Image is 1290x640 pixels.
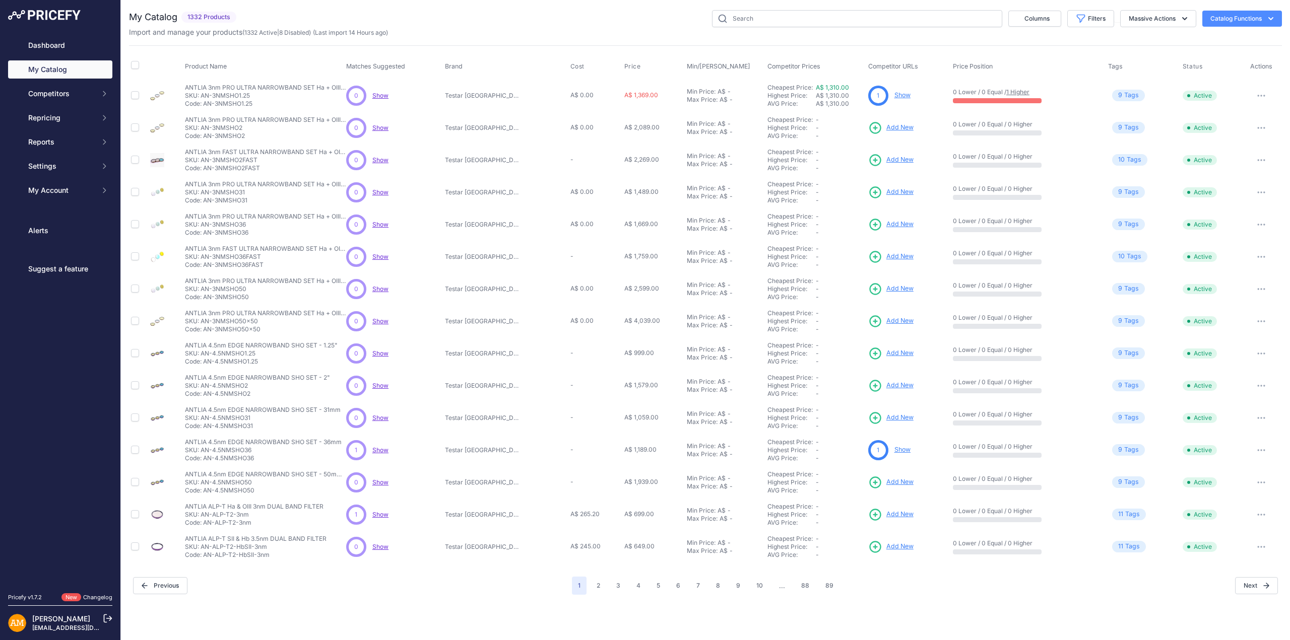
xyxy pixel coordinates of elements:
div: A$ [720,192,728,200]
span: - [816,253,819,260]
div: Highest Price: [767,92,816,100]
span: Matches Suggested [346,62,405,70]
div: AVG Price: [767,293,816,301]
p: Code: AN-3NMSHO36 [185,229,346,237]
div: - [728,160,733,168]
div: AVG Price: [767,196,816,204]
div: Max Price: [687,257,718,265]
img: Pricefy Logo [8,10,81,20]
span: A$ 2,089.00 [624,123,660,131]
span: Show [372,317,389,325]
span: - [816,309,819,317]
span: Show [372,382,389,389]
span: Add New [886,413,914,422]
span: Active [1183,155,1217,165]
button: Go to page 6 [670,577,686,595]
p: Code: AN-3NMSHO2FAST [185,164,346,172]
a: Show [372,221,389,228]
span: 1332 Products [181,12,236,23]
div: - [728,225,733,233]
p: Testar [GEOGRAPHIC_DATA] [445,221,521,229]
span: A$ 1,759.00 [624,252,658,260]
a: Add New [868,153,914,167]
div: AVG Price: [767,132,816,140]
button: Go to page 5 [651,577,666,595]
a: Add New [868,121,914,135]
button: Go to page 7 [690,577,706,595]
span: Add New [886,252,914,261]
div: - [726,88,731,96]
p: ANTLIA 3nm PRO ULTRA NARROWBAND SET Ha + OIII + SII - 2" [185,116,346,124]
span: Active [1183,220,1217,230]
span: Add New [886,381,914,390]
p: Code: AN-3NMSHO36FAST [185,261,346,269]
a: Cheapest Price: [767,535,813,542]
p: SKU: AN-3NMSHO31 [185,188,346,196]
span: Brand [445,62,463,70]
span: 0 [354,252,358,261]
p: SKU: AN-3NMSHO2 [185,124,346,132]
button: Filters [1067,10,1114,27]
button: Go to page 4 [630,577,647,595]
span: Active [1183,91,1217,101]
div: Highest Price: [767,253,816,261]
a: [EMAIL_ADDRESS][DOMAIN_NAME] [32,624,138,631]
a: Show [894,446,911,453]
span: - [816,156,819,164]
a: Cheapest Price: [767,438,813,446]
span: Competitors [28,89,94,99]
a: Cheapest Price: [767,245,813,252]
span: - [816,180,819,188]
p: 0 Lower / 0 Equal / [953,88,1098,96]
span: - [816,277,819,285]
span: - [816,148,819,156]
h2: My Catalog [129,10,177,24]
span: Add New [886,316,914,326]
span: Add New [886,477,914,487]
button: My Account [8,181,112,199]
button: Go to page 9 [730,577,746,595]
div: - [726,313,731,321]
p: SKU: AN-3NMSHO1.25 [185,92,346,100]
a: Show [372,92,389,99]
span: A$ 0.00 [570,188,594,195]
p: 0 Lower / 0 Equal / 0 Higher [953,281,1098,290]
div: - [728,96,733,104]
div: Highest Price: [767,285,816,293]
p: 0 Lower / 0 Equal / 0 Higher [953,120,1098,128]
a: Cheapest Price: [767,406,813,413]
span: 9 [1118,187,1122,197]
span: Show [372,511,389,518]
span: Add New [886,510,914,519]
p: Import and manage your products [129,27,388,37]
span: A$ 0.00 [570,285,594,292]
span: Add New [886,542,914,551]
button: Competitors [8,85,112,103]
div: A$ [720,160,728,168]
a: My Catalog [8,60,112,79]
div: - [728,257,733,265]
div: Min Price: [687,281,716,289]
div: A$ [718,249,726,257]
span: Tag [1112,186,1145,198]
span: - [816,285,819,293]
span: s [1135,91,1139,100]
p: SKU: AN-3NMSHO50 [185,285,346,293]
div: - [726,249,731,257]
span: Show [372,478,389,486]
span: A$ 0.00 [570,91,594,99]
a: Cheapest Price: [767,84,813,91]
span: Settings [28,161,94,171]
div: Max Price: [687,128,718,136]
span: Competitor Prices [767,62,820,70]
a: Cheapest Price: [767,341,813,349]
a: Changelog [83,594,112,601]
span: - [816,132,819,139]
p: ANTLIA 3nm PRO ULTRA NARROWBAND SET Ha + OIII + SII - 1.25" [185,84,346,92]
span: A$ 1,310.00 [816,92,849,99]
span: 10 [1118,252,1125,261]
span: Tag [1112,122,1145,133]
a: Cheapest Price: [767,470,813,478]
button: Go to page 89 [819,577,840,595]
span: Active [1183,123,1217,133]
